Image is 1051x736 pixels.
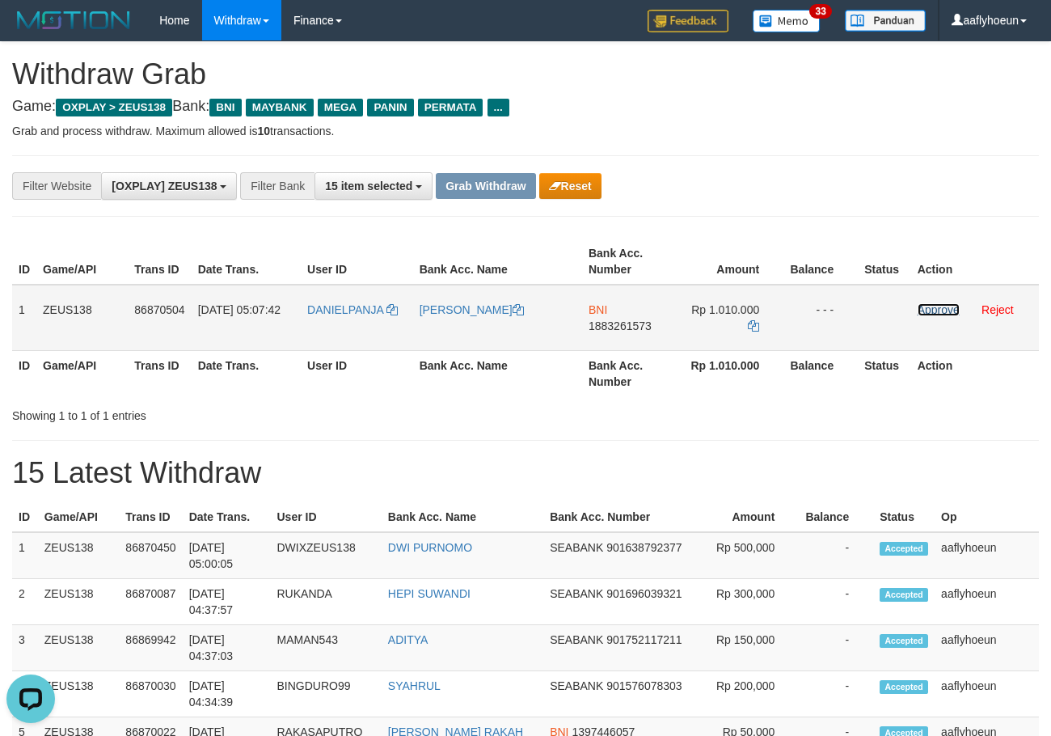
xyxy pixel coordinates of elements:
th: Amount [699,502,799,532]
th: Trans ID [128,350,191,396]
span: BNI [589,303,607,316]
th: User ID [301,350,413,396]
th: ID [12,239,36,285]
span: Copy 901638792377 to clipboard [606,541,682,554]
th: Action [911,350,1039,396]
span: DANIELPANJA [307,303,383,316]
span: MEGA [318,99,364,116]
td: ZEUS138 [38,671,120,717]
span: Copy 1883261573 to clipboard [589,319,652,332]
a: DWI PURNOMO [388,541,472,554]
th: Rp 1.010.000 [674,350,783,396]
td: 1 [12,532,38,579]
span: PANIN [367,99,413,116]
th: Game/API [38,502,120,532]
span: OXPLAY > ZEUS138 [56,99,172,116]
td: [DATE] 05:00:05 [183,532,271,579]
td: 86870450 [119,532,182,579]
a: DANIELPANJA [307,303,398,316]
a: Approve [918,303,960,316]
td: 86870087 [119,579,182,625]
button: 15 item selected [314,172,433,200]
th: Game/API [36,239,128,285]
th: Balance [783,239,858,285]
td: - - - [783,285,858,351]
a: Copy 1010000 to clipboard [748,319,759,332]
td: aaflyhoeun [935,579,1039,625]
button: Open LiveChat chat widget [6,6,55,55]
th: User ID [270,502,381,532]
div: Filter Bank [240,172,314,200]
th: Status [858,350,910,396]
td: DWIXZEUS138 [270,532,381,579]
td: 1 [12,285,36,351]
td: Rp 500,000 [699,532,799,579]
td: [DATE] 04:34:39 [183,671,271,717]
a: SYAHRUL [388,679,441,692]
span: Copy 901696039321 to clipboard [606,587,682,600]
th: Bank Acc. Name [382,502,543,532]
th: Date Trans. [183,502,271,532]
th: Date Trans. [192,350,301,396]
td: Rp 200,000 [699,671,799,717]
span: 15 item selected [325,180,412,192]
td: aaflyhoeun [935,532,1039,579]
td: - [799,579,873,625]
td: 86869942 [119,625,182,671]
strong: 10 [257,125,270,137]
h1: Withdraw Grab [12,58,1039,91]
th: User ID [301,239,413,285]
button: [OXPLAY] ZEUS138 [101,172,237,200]
td: [DATE] 04:37:03 [183,625,271,671]
span: Copy 901752117211 to clipboard [606,633,682,646]
td: 2 [12,579,38,625]
span: ... [488,99,509,116]
span: BNI [209,99,241,116]
a: Reject [981,303,1014,316]
th: Action [911,239,1039,285]
div: Showing 1 to 1 of 1 entries [12,401,426,424]
th: ID [12,350,36,396]
td: MAMAN543 [270,625,381,671]
th: Bank Acc. Number [582,350,674,396]
img: panduan.png [845,10,926,32]
span: SEABANK [550,633,603,646]
span: Accepted [880,634,928,648]
td: ZEUS138 [38,579,120,625]
div: Filter Website [12,172,101,200]
th: Balance [783,350,858,396]
span: [OXPLAY] ZEUS138 [112,180,217,192]
td: aaflyhoeun [935,671,1039,717]
span: Copy 901576078303 to clipboard [606,679,682,692]
td: [DATE] 04:37:57 [183,579,271,625]
td: RUKANDA [270,579,381,625]
span: SEABANK [550,541,603,554]
span: SEABANK [550,679,603,692]
td: - [799,671,873,717]
th: Op [935,502,1039,532]
td: ZEUS138 [36,285,128,351]
span: Accepted [880,542,928,556]
td: ZEUS138 [38,532,120,579]
span: Accepted [880,680,928,694]
th: Status [858,239,910,285]
a: ADITYA [388,633,428,646]
button: Grab Withdraw [436,173,535,199]
img: Feedback.jpg [648,10,728,32]
a: HEPI SUWANDI [388,587,471,600]
img: MOTION_logo.png [12,8,135,32]
th: Trans ID [128,239,191,285]
th: Date Trans. [192,239,301,285]
th: Bank Acc. Name [413,239,582,285]
th: Balance [799,502,873,532]
h1: 15 Latest Withdraw [12,457,1039,489]
td: BINGDURO99 [270,671,381,717]
th: Trans ID [119,502,182,532]
th: Amount [674,239,783,285]
p: Grab and process withdraw. Maximum allowed is transactions. [12,123,1039,139]
a: [PERSON_NAME] [420,303,524,316]
th: Bank Acc. Name [413,350,582,396]
th: Status [873,502,935,532]
td: Rp 300,000 [699,579,799,625]
span: [DATE] 05:07:42 [198,303,281,316]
